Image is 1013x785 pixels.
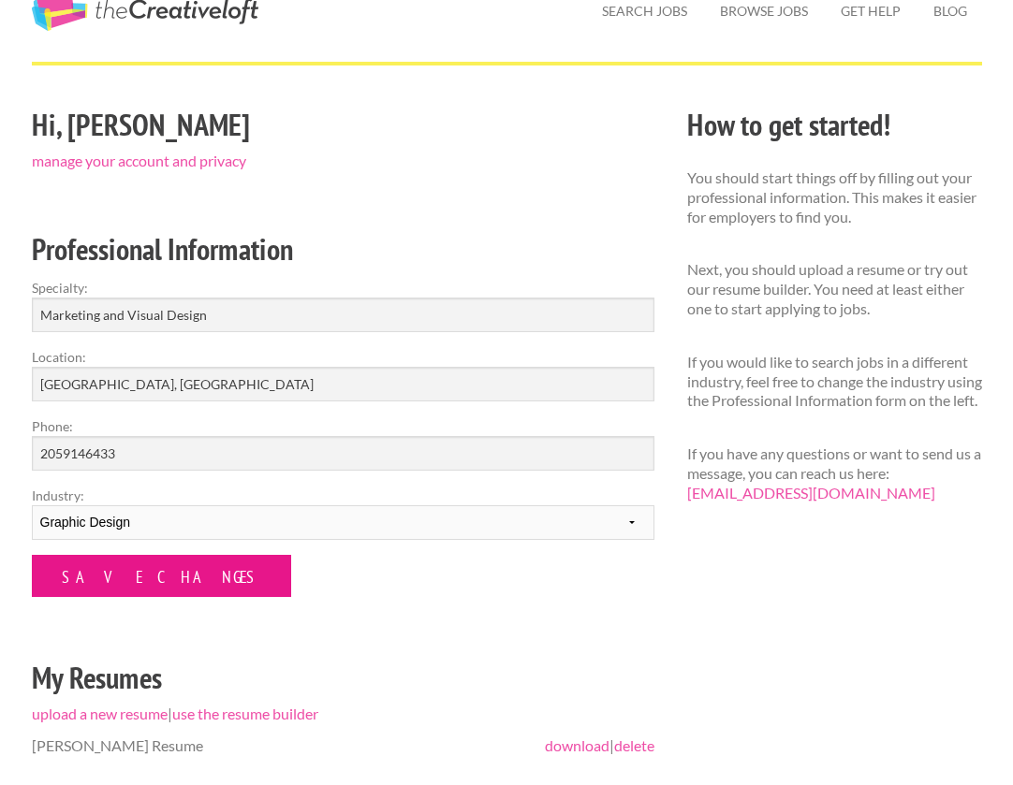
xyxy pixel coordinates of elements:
[545,736,609,754] a: download
[32,416,654,436] label: Phone:
[32,104,654,146] h2: Hi, [PERSON_NAME]
[172,705,318,722] a: use the resume builder
[32,555,291,597] input: Save Changes
[32,436,654,471] input: Optional
[32,657,654,699] h2: My Resumes
[32,228,654,270] h2: Professional Information
[687,484,935,502] a: [EMAIL_ADDRESS][DOMAIN_NAME]
[687,168,982,226] p: You should start things off by filling out your professional information. This makes it easier fo...
[32,152,246,169] a: manage your account and privacy
[687,104,982,146] h2: How to get started!
[32,367,654,401] input: e.g. New York, NY
[614,736,654,754] a: delete
[687,353,982,411] p: If you would like to search jobs in a different industry, feel free to change the industry using ...
[687,444,982,502] p: If you have any questions or want to send us a message, you can reach us here:
[32,278,654,298] label: Specialty:
[32,705,168,722] a: upload a new resume
[545,736,654,756] span: |
[32,486,654,505] label: Industry:
[687,260,982,318] p: Next, you should upload a resume or try out our resume builder. You need at least either one to s...
[32,347,654,367] label: Location:
[32,736,203,754] span: [PERSON_NAME] Resume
